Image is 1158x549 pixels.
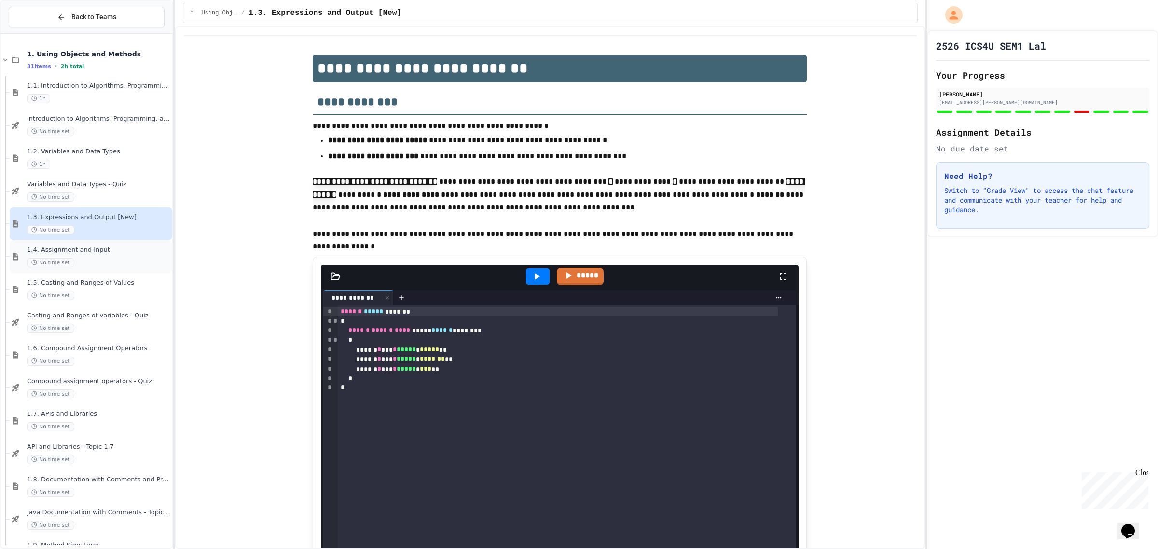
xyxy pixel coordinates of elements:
[27,258,74,267] span: No time set
[27,127,74,136] span: No time set
[27,180,170,189] span: Variables and Data Types - Quiz
[27,213,170,221] span: 1.3. Expressions and Output [New]
[939,90,1146,98] div: [PERSON_NAME]
[936,69,1149,82] h2: Your Progress
[241,9,245,17] span: /
[27,508,170,517] span: Java Documentation with Comments - Topic 1.8
[55,62,57,70] span: •
[27,422,74,431] span: No time set
[27,160,50,169] span: 1h
[27,521,74,530] span: No time set
[936,143,1149,154] div: No due date set
[27,63,51,69] span: 31 items
[27,324,74,333] span: No time set
[27,115,170,123] span: Introduction to Algorithms, Programming, and Compilers
[27,148,170,156] span: 1.2. Variables and Data Types
[27,410,170,418] span: 1.7. APIs and Libraries
[936,125,1149,139] h2: Assignment Details
[27,94,50,103] span: 1h
[191,9,237,17] span: 1. Using Objects and Methods
[27,377,170,385] span: Compound assignment operators - Quiz
[27,476,170,484] span: 1.8. Documentation with Comments and Preconditions
[27,357,74,366] span: No time set
[935,4,965,26] div: My Account
[27,246,170,254] span: 1.4. Assignment and Input
[27,82,170,90] span: 1.1. Introduction to Algorithms, Programming, and Compilers
[1117,510,1148,539] iframe: chat widget
[27,279,170,287] span: 1.5. Casting and Ranges of Values
[27,291,74,300] span: No time set
[27,312,170,320] span: Casting and Ranges of variables - Quiz
[936,39,1046,53] h1: 2526 ICS4U SEM1 Lal
[27,344,170,353] span: 1.6. Compound Assignment Operators
[248,7,401,19] span: 1.3. Expressions and Output [New]
[27,455,74,464] span: No time set
[1078,468,1148,509] iframe: chat widget
[4,4,67,61] div: Chat with us now!Close
[27,192,74,202] span: No time set
[944,186,1141,215] p: Switch to "Grade View" to access the chat feature and communicate with your teacher for help and ...
[944,170,1141,182] h3: Need Help?
[27,389,74,398] span: No time set
[9,7,165,27] button: Back to Teams
[61,63,84,69] span: 2h total
[939,99,1146,106] div: [EMAIL_ADDRESS][PERSON_NAME][DOMAIN_NAME]
[27,225,74,234] span: No time set
[71,12,116,22] span: Back to Teams
[27,488,74,497] span: No time set
[27,50,170,58] span: 1. Using Objects and Methods
[27,443,170,451] span: API and Libraries - Topic 1.7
